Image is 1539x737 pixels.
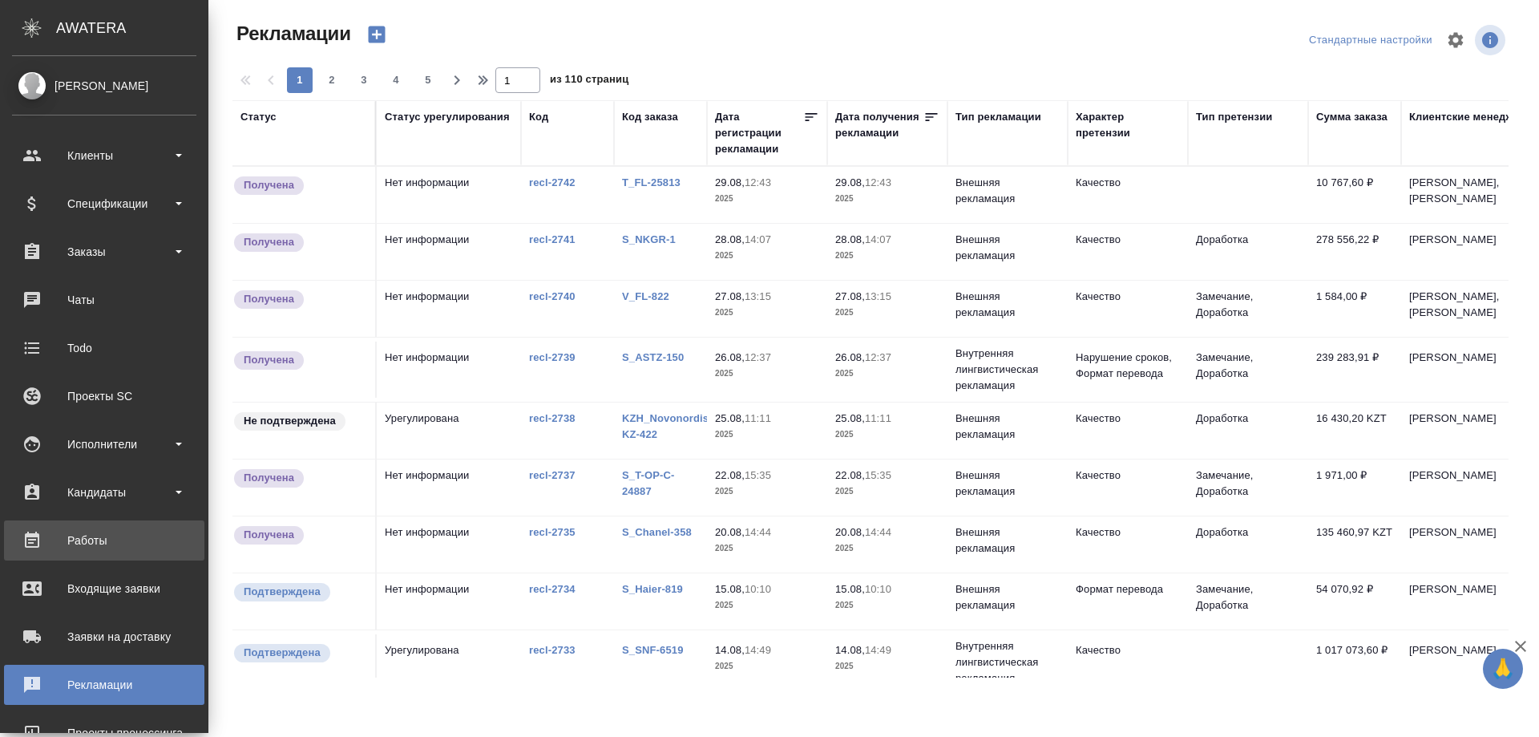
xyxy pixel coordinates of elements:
td: Качество [1068,167,1188,223]
a: S_NKGR-1 [622,233,676,245]
p: Подтверждена [244,645,321,661]
p: 2025 [835,366,939,382]
div: Спецификации [12,192,196,216]
a: recl-2735 [529,526,576,538]
td: Внешняя рекламация [947,403,1068,459]
p: 2025 [835,597,939,613]
div: Входящие заявки [12,577,196,601]
td: Качество [1068,516,1188,573]
td: Внешняя рекламация [947,224,1068,280]
div: Заявки на доставку [12,625,196,649]
div: Проекты SC [12,384,196,408]
p: 2025 [835,427,939,443]
p: Получена [244,177,294,193]
td: Внутренняя лингвистическая рекламация [947,630,1068,694]
a: recl-2741 [529,233,576,245]
td: Нарушение сроков, Формат перевода [1068,342,1188,398]
td: Качество [1068,403,1188,459]
div: [PERSON_NAME] [12,77,196,95]
td: 135 460,97 KZT [1308,516,1401,573]
button: 3 [351,67,377,93]
div: Статус урегулирования [385,109,510,125]
td: Внутренняя лингвистическая рекламация [947,338,1068,402]
div: Тип претензии [1196,109,1272,125]
a: Todo [4,328,204,368]
p: 15:35 [865,469,891,481]
td: Нет информации [377,342,521,398]
p: 28.08, [835,233,865,245]
p: 2025 [715,484,819,500]
div: Исполнители [12,432,196,456]
div: Работы [12,528,196,553]
p: 2025 [835,191,939,207]
p: 29.08, [715,176,745,188]
td: Замечание, Доработка [1188,342,1308,398]
p: 15.08, [715,583,745,595]
p: 28.08, [715,233,745,245]
p: 14.08, [715,644,745,656]
a: recl-2739 [529,351,576,363]
p: 10:10 [865,583,891,595]
a: Проекты SC [4,376,204,416]
div: Характер претензии [1076,109,1180,141]
div: Дата регистрации рекламации [715,109,803,157]
span: 3 [351,72,377,88]
a: KZH_Novonordisk-KZ-422 [622,412,718,440]
a: S_Haier-819 [622,583,683,595]
td: Замечание, Доработка [1188,460,1308,516]
a: recl-2742 [529,176,576,188]
button: 2 [319,67,345,93]
div: Заказы [12,240,196,264]
span: 5 [415,72,441,88]
td: Нет информации [377,167,521,223]
a: T_FL-25813 [622,176,681,188]
span: Рекламации [232,21,351,47]
p: 2025 [715,658,819,674]
p: Получена [244,527,294,543]
div: Рекламации [12,673,196,697]
div: Тип рекламации [955,109,1041,125]
p: 2025 [835,484,939,500]
button: 🙏 [1483,649,1523,689]
div: Кандидаты [12,480,196,504]
p: 12:37 [745,351,771,363]
td: Доработка [1188,516,1308,573]
p: 12:37 [865,351,891,363]
p: 11:11 [745,412,771,424]
td: 54 070,92 ₽ [1308,573,1401,630]
a: recl-2733 [529,644,576,656]
td: 278 556,22 ₽ [1308,224,1401,280]
p: 12:43 [865,176,891,188]
td: Качество [1068,281,1188,337]
p: 25.08, [835,412,865,424]
p: 26.08, [715,351,745,363]
span: Посмотреть информацию [1475,25,1509,55]
td: Внешняя рекламация [947,167,1068,223]
td: Формат перевода [1068,573,1188,630]
p: 2025 [715,248,819,264]
p: 2025 [715,427,819,443]
td: Нет информации [377,573,521,630]
a: Заявки на доставку [4,617,204,657]
td: Нет информации [377,281,521,337]
a: S_ASTZ-150 [622,351,684,363]
p: Подтверждена [244,584,321,600]
div: AWATERA [56,12,208,44]
a: recl-2734 [529,583,576,595]
p: 14:44 [745,526,771,538]
td: Замечание, Доработка [1188,281,1308,337]
div: Код [529,109,548,125]
a: Входящие заявки [4,569,204,609]
p: 2025 [835,541,939,557]
p: Получена [244,352,294,368]
p: 14:07 [745,233,771,245]
td: 1 971,00 ₽ [1308,460,1401,516]
p: 13:15 [745,290,771,302]
p: 27.08, [835,290,865,302]
span: 🙏 [1489,652,1517,686]
div: Чаты [12,288,196,312]
a: S_T-OP-C-24887 [622,469,675,497]
button: 4 [383,67,409,93]
p: 27.08, [715,290,745,302]
p: 12:43 [745,176,771,188]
